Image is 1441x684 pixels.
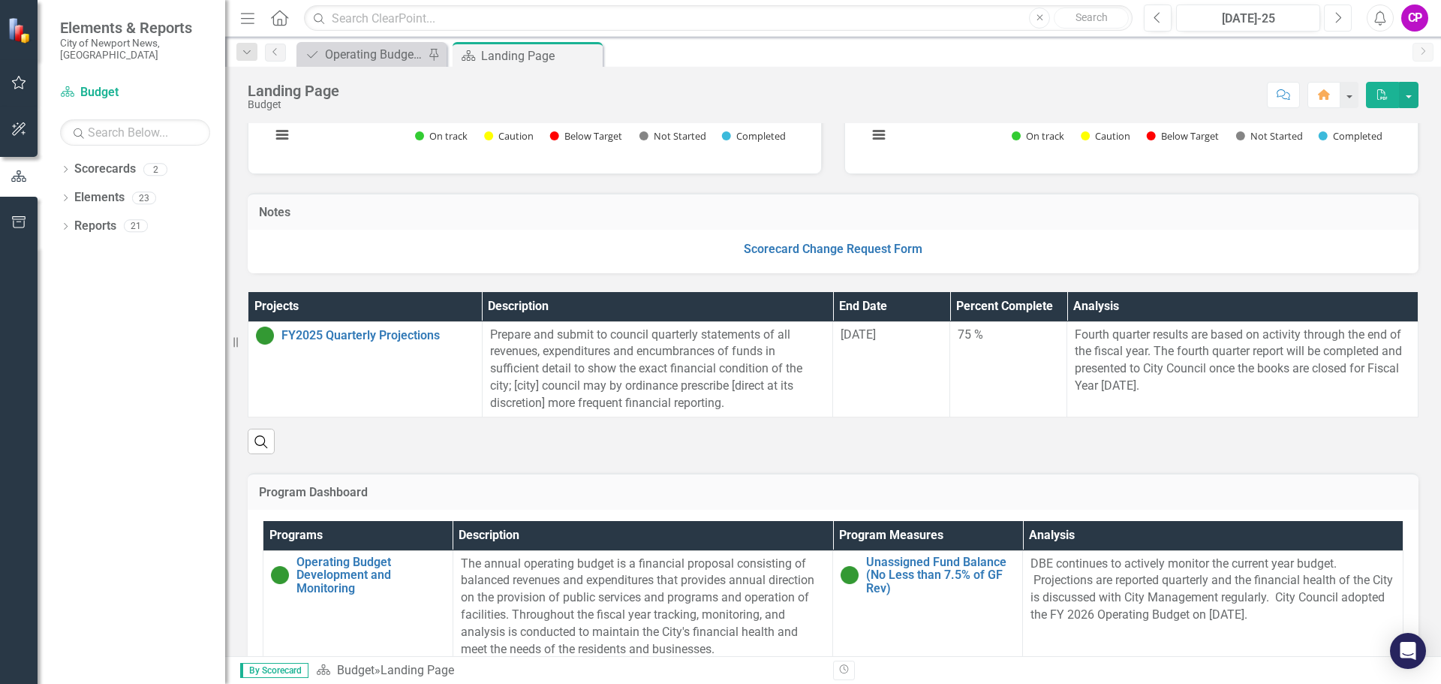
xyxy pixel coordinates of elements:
[1401,5,1428,32] button: CP
[8,17,34,44] img: ClearPoint Strategy
[461,556,826,658] p: The annual operating budget is a financial proposal consisting of balanced revenues and expenditu...
[256,327,274,345] img: On Target
[259,486,1407,499] h3: Program Dashboard
[124,220,148,233] div: 21
[1075,327,1410,395] p: Fourth quarter results are based on activity through the end of the fiscal year. The fourth quart...
[300,45,424,64] a: Operating Budget Development and Monitoring
[325,45,424,64] div: Operating Budget Development and Monitoring
[1081,129,1130,143] button: Show Caution
[1181,10,1315,28] div: [DATE]-25
[490,327,826,412] p: Prepare and submit to council quarterly statements of all revenues, expenditures and encumbrances...
[1236,129,1302,143] button: Show Not Started
[240,663,308,678] span: By Scorecard
[1075,11,1108,23] span: Search
[1147,129,1220,143] button: Show Below Target
[60,37,210,62] small: City of Newport News, [GEOGRAPHIC_DATA]
[1390,633,1426,669] div: Open Intercom Messenger
[248,99,339,110] div: Budget
[1250,129,1303,143] text: Not Started
[868,125,889,146] button: View chart menu, Chart
[1023,550,1403,663] td: Double-Click to Edit
[263,550,453,663] td: Double-Click to Edit Right Click for Context Menu
[833,550,1023,663] td: Double-Click to Edit Right Click for Context Menu
[841,327,876,342] span: [DATE]
[259,206,1407,219] h3: Notes
[132,191,156,204] div: 23
[74,218,116,235] a: Reports
[248,83,339,99] div: Landing Page
[60,84,210,101] a: Budget
[60,119,210,146] input: Search Below...
[550,129,623,143] button: Show Below Target
[841,566,859,584] img: On Target
[316,662,822,679] div: »
[271,566,289,584] img: On Target
[1030,556,1395,624] p: DBE continues to actively monitor the current year budget. Projections are reported quarterly and...
[866,556,1015,595] a: Unassigned Fund Balance (No Less than 7.5% of GF Rev)
[744,242,922,256] a: Scorecard Change Request Form
[296,556,445,595] a: Operating Budget Development and Monitoring
[1319,129,1382,143] button: Show Completed
[1054,8,1129,29] button: Search
[639,129,705,143] button: Show Not Started
[337,663,375,677] a: Budget
[484,129,534,143] button: Show Caution
[950,321,1067,417] td: Double-Click to Edit
[654,129,706,143] text: Not Started
[272,125,293,146] button: View chart menu, Chart
[74,161,136,178] a: Scorecards
[60,19,210,37] span: Elements & Reports
[74,189,125,206] a: Elements
[248,321,483,417] td: Double-Click to Edit Right Click for Context Menu
[281,329,474,342] a: FY2025 Quarterly Projections
[415,129,468,143] button: Show On track
[481,47,599,65] div: Landing Page
[722,129,786,143] button: Show Completed
[304,5,1133,32] input: Search ClearPoint...
[143,163,167,176] div: 2
[1176,5,1320,32] button: [DATE]-25
[958,327,1059,344] div: 75 %
[1067,321,1418,417] td: Double-Click to Edit
[381,663,454,677] div: Landing Page
[1012,129,1064,143] button: Show On track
